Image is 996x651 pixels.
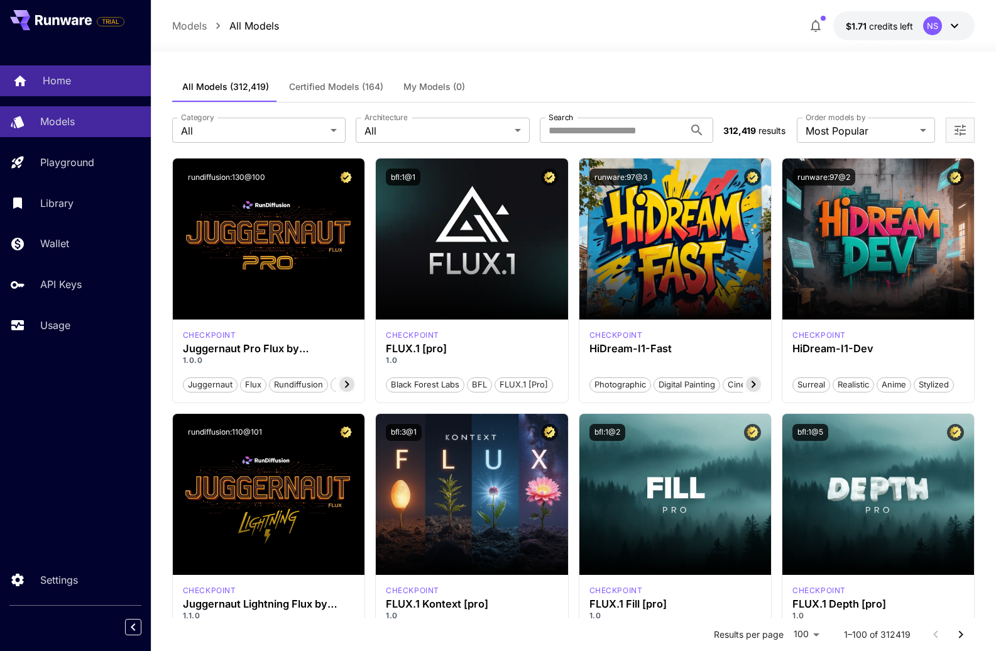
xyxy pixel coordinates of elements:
span: Certified Models (164) [289,81,383,92]
p: Home [43,73,71,88]
button: runware:97@3 [589,169,652,186]
a: Models [172,18,207,33]
button: bfl:1@1 [386,169,420,186]
span: Digital Painting [654,379,720,391]
button: Certified Model – Vetted for best performance and includes a commercial license. [337,424,354,441]
nav: breadcrumb [172,18,279,33]
div: fluxpro [386,330,439,341]
span: Photographic [590,379,650,391]
span: results [758,125,785,136]
button: rundiffusion:110@101 [183,424,267,441]
span: TRIAL [97,17,124,26]
span: Anime [877,379,911,391]
button: Cinematic [723,376,771,392]
h3: FLUX.1 Fill [pro] [589,598,761,610]
p: All Models [229,18,279,33]
span: Surreal [793,379,829,391]
button: Collapse sidebar [125,619,141,635]
p: Playground [40,155,94,170]
span: All [181,123,326,138]
button: Stylized [914,376,954,392]
p: checkpoint [386,585,439,596]
button: Realistic [833,376,874,392]
button: bfl:3@1 [386,424,422,441]
span: FLUX.1 [pro] [495,379,552,391]
div: fluxpro [589,585,643,596]
button: Certified Model – Vetted for best performance and includes a commercial license. [744,169,761,186]
button: Digital Painting [654,376,720,392]
h3: HiDream-I1-Fast [589,343,761,355]
button: Certified Model – Vetted for best performance and includes a commercial license. [541,169,558,186]
button: Certified Model – Vetted for best performance and includes a commercial license. [541,424,558,441]
button: flux [240,376,266,392]
button: Anime [877,376,911,392]
h3: Juggernaut Lightning Flux by RunDiffusion [183,598,354,610]
span: pro [331,379,353,391]
h3: Juggernaut Pro Flux by RunDiffusion [183,343,354,355]
button: Photographic [589,376,651,392]
button: runware:97@2 [792,169,855,186]
button: pro [331,376,354,392]
button: Black Forest Labs [386,376,464,392]
button: Surreal [792,376,830,392]
button: rundiffusion [269,376,328,392]
label: Search [549,112,573,123]
p: Library [40,196,74,211]
span: flux [241,379,266,391]
button: Certified Model – Vetted for best performance and includes a commercial license. [744,424,761,441]
label: Order models by [806,112,865,123]
p: 1.0 [792,610,964,621]
span: 312,419 [723,125,756,136]
p: Wallet [40,236,69,251]
button: juggernaut [183,376,238,392]
div: FLUX.1 D [183,585,236,596]
span: Stylized [914,379,953,391]
div: FLUX.1 Kontext [pro] [386,598,557,610]
p: API Keys [40,277,82,292]
button: Certified Model – Vetted for best performance and includes a commercial license. [947,424,964,441]
p: checkpoint [183,330,236,341]
p: Settings [40,572,78,587]
button: Certified Model – Vetted for best performance and includes a commercial license. [947,169,964,186]
div: FLUX.1 [pro] [386,343,557,355]
button: $1.7144NS [833,11,975,40]
button: FLUX.1 [pro] [495,376,553,392]
div: HiDream Fast [589,330,643,341]
label: Architecture [364,112,407,123]
button: Certified Model – Vetted for best performance and includes a commercial license. [337,169,354,186]
p: 1.0 [386,355,557,366]
span: Add your payment card to enable full platform functionality. [97,14,124,29]
p: checkpoint [589,330,643,341]
p: checkpoint [589,585,643,596]
div: FLUX.1 D [183,330,236,341]
p: 1–100 of 312419 [844,628,911,641]
p: Usage [40,318,70,333]
h3: FLUX.1 Depth [pro] [792,598,964,610]
button: rundiffusion:130@100 [183,169,270,186]
button: bfl:1@2 [589,424,625,441]
p: 1.0 [386,610,557,621]
span: $1.71 [846,21,869,31]
div: Collapse sidebar [134,616,151,638]
p: 1.1.0 [183,610,354,621]
div: fluxpro [792,585,846,596]
div: FLUX.1 Kontext [pro] [386,585,439,596]
span: My Models (0) [403,81,465,92]
span: All Models (312,419) [182,81,269,92]
div: HiDream-I1-Dev [792,343,964,355]
div: NS [923,16,942,35]
div: 100 [789,625,824,643]
span: rundiffusion [270,379,327,391]
p: checkpoint [183,585,236,596]
span: All [364,123,510,138]
p: Models [40,114,75,129]
span: juggernaut [183,379,237,391]
div: HiDream Dev [792,330,846,341]
button: BFL [467,376,492,392]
